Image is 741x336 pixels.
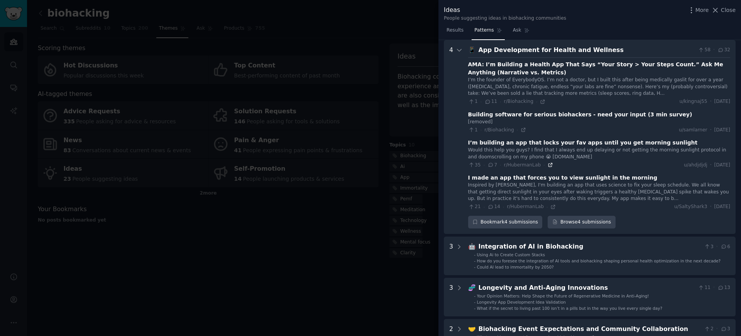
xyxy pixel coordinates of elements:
div: [removed] [468,119,730,126]
span: 21 [468,203,481,210]
div: Inspired by [PERSON_NAME], I'm building an app that uses science to fix your sleep schedule. We a... [468,182,730,202]
span: 📱 [468,46,476,54]
span: u/kingnaj55 [679,98,707,105]
a: Results [444,24,466,40]
span: · [484,162,485,168]
span: · [710,203,712,210]
span: Could AI lead to immortality by 2050? [477,265,554,269]
div: Bookmark 4 submissions [468,216,543,229]
a: Patterns [472,24,504,40]
span: · [710,162,712,169]
span: 🤖 [468,243,476,250]
span: 🤝 [468,325,476,333]
span: · [713,284,715,291]
div: 4 [449,45,453,229]
span: [DATE] [714,162,730,169]
span: · [713,47,715,54]
button: Bookmark4 submissions [468,216,543,229]
div: - [474,252,475,257]
span: 13 [717,284,730,291]
div: - [474,306,475,311]
span: · [484,204,485,210]
span: Your Opinion Matters: Help Shape the Future of Regenerative Medicine in Anti-Aging! [477,294,649,298]
div: Ideas [444,5,566,15]
span: Ask [513,27,521,34]
span: · [536,99,537,104]
span: · [480,99,482,104]
span: 2 [704,326,714,333]
span: · [716,326,718,333]
span: Patterns [474,27,494,34]
span: 11 [698,284,711,291]
span: · [517,127,518,133]
div: App Development for Health and Wellness [479,45,695,55]
span: r/Biohacking [504,99,534,104]
span: Close [721,6,736,14]
span: More [695,6,709,14]
span: r/HubermanLab [507,204,544,209]
span: · [480,127,482,133]
span: 3 [721,326,730,333]
div: - [474,258,475,264]
span: How do you foresee the integration of AI tools and biohacking shaping personal health optimizatio... [477,259,721,263]
span: 11 [484,98,497,105]
span: · [543,162,545,168]
span: 1 [468,127,478,134]
div: - [474,264,475,270]
div: - [474,293,475,299]
div: People suggesting ideas in biohacking communities [444,15,566,22]
span: What if the secret to living past 100 isn’t in a pills but in the way you live every single day? [477,306,662,311]
span: u/ahdjdjdj [684,162,707,169]
span: 7 [487,162,497,169]
span: Longevity App Development Idea Validation [477,300,566,304]
a: Browse4 submissions [548,216,615,229]
span: 6 [721,244,730,250]
span: u/samlarner [679,127,707,134]
div: I made an app that forces you to view sunlight in the morning [468,174,657,182]
span: r/Biohacking [484,127,514,133]
span: [DATE] [714,203,730,210]
div: Longevity and Anti-Aging Innovations [479,283,695,293]
span: 32 [717,47,730,54]
span: 14 [487,203,500,210]
span: · [710,98,712,105]
div: Would this help you guys? I find that I always end up delaying or not getting the morning sunligh... [468,147,730,160]
div: Integration of AI in Biohacking [479,242,701,252]
span: 35 [468,162,481,169]
div: 3 [449,283,453,311]
span: 🧬 [468,284,476,291]
span: u/SaltyShark3 [674,203,707,210]
button: Close [711,6,736,14]
span: 1 [468,98,478,105]
span: r/HubermanLab [504,162,541,168]
span: Results [447,27,464,34]
div: I’m building an app that locks your fav apps until you get morning sunlight [468,139,698,147]
div: I’m the founder of EverybodyOS. I’m not a doctor, but I built this after being medically gaslit f... [468,77,730,97]
a: Ask [510,24,532,40]
div: Biohacking Event Expectations and Community Collaboration [479,324,701,334]
span: · [500,99,501,104]
span: 3 [704,244,714,250]
span: 58 [698,47,711,54]
span: Using Ai to Create Custom Stacks [477,252,545,257]
div: AMA: I’m Building a Health App That Says “Your Story > Your Steps Count.” Ask Me Anything (Narrat... [468,60,730,77]
span: [DATE] [714,98,730,105]
div: 3 [449,242,453,270]
span: · [503,204,504,210]
div: - [474,299,475,305]
button: More [687,6,709,14]
div: Building software for serious biohackers - need your input (3 min survey) [468,111,692,119]
span: · [546,204,548,210]
span: · [710,127,712,134]
span: · [500,162,501,168]
span: [DATE] [714,127,730,134]
span: · [716,244,718,250]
